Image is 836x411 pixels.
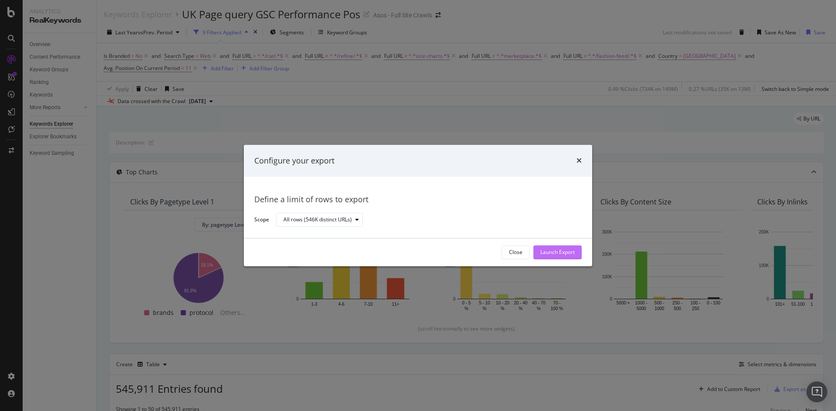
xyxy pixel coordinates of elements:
[540,249,575,256] div: Launch Export
[533,245,582,259] button: Launch Export
[254,194,582,206] div: Define a limit of rows to export
[502,245,530,259] button: Close
[254,155,334,167] div: Configure your export
[283,217,352,223] div: All rows (546K distinct URLs)
[254,216,269,225] label: Scope
[244,145,592,266] div: modal
[276,213,363,227] button: All rows (546K distinct URLs)
[509,249,522,256] div: Close
[576,155,582,167] div: times
[806,381,827,402] div: Open Intercom Messenger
